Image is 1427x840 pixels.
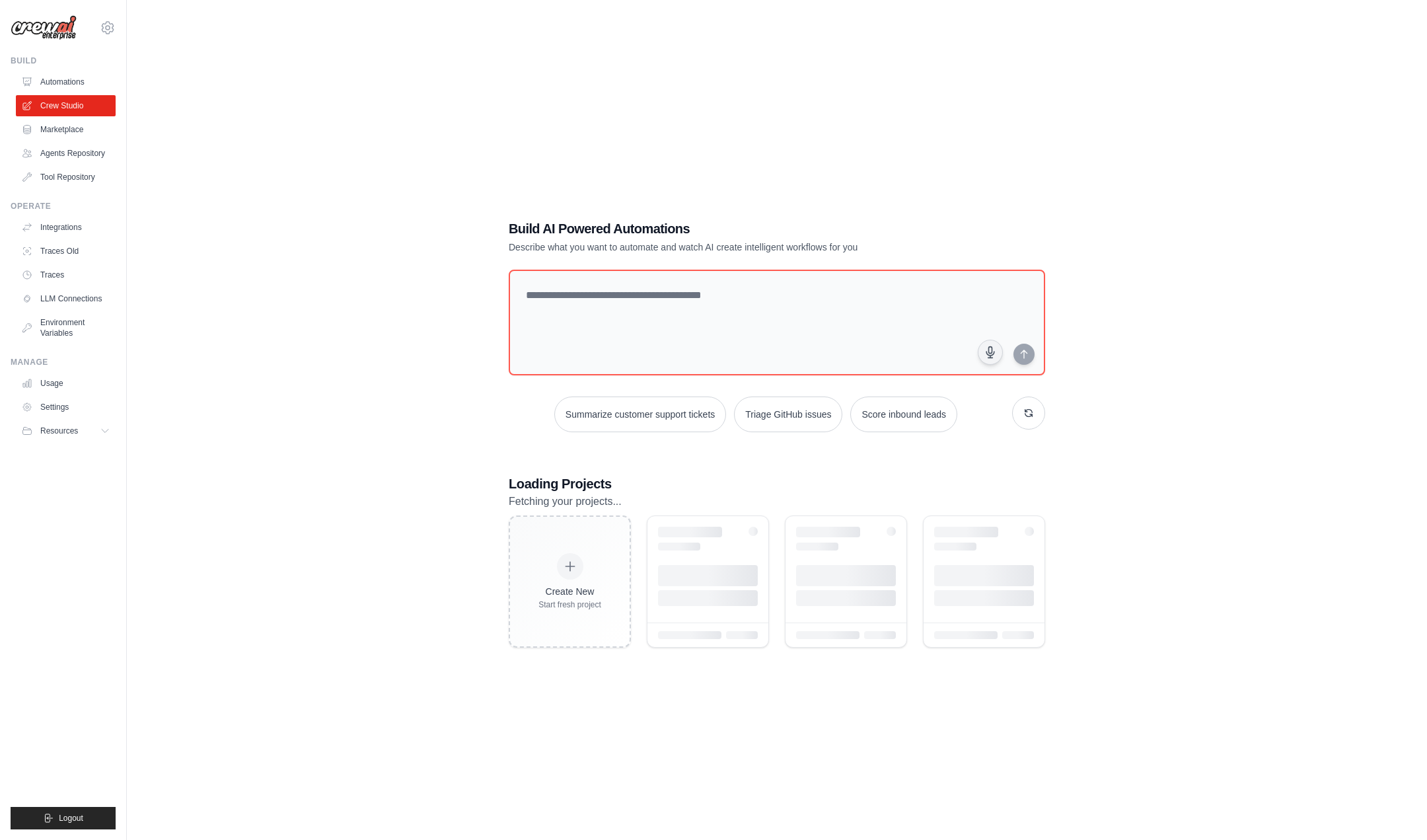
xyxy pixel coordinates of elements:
[16,420,116,441] button: Resources
[734,397,842,432] button: Triage GitHub issues
[11,15,77,40] img: Logo
[16,288,116,309] a: LLM Connections
[11,56,116,66] div: Build
[16,143,116,164] a: Agents Repository
[850,397,957,432] button: Score inbound leads
[509,475,1045,493] h3: Loading Projects
[16,71,116,93] a: Automations
[59,813,83,823] span: Logout
[16,241,116,262] a: Traces Old
[509,493,1045,510] p: Fetching your projects...
[11,201,116,211] div: Operate
[16,312,116,344] a: Environment Variables
[1012,397,1045,430] button: Get new suggestions
[11,807,116,829] button: Logout
[978,340,1003,365] button: Click to speak your automation idea
[16,264,116,286] a: Traces
[538,599,601,610] div: Start fresh project
[16,397,116,418] a: Settings
[16,95,116,116] a: Crew Studio
[509,241,953,254] p: Describe what you want to automate and watch AI create intelligent workflows for you
[16,119,116,140] a: Marketplace
[538,585,601,598] div: Create New
[16,373,116,394] a: Usage
[16,167,116,188] a: Tool Repository
[554,397,726,432] button: Summarize customer support tickets
[11,357,116,367] div: Manage
[509,219,953,238] h1: Build AI Powered Automations
[40,426,78,436] span: Resources
[16,217,116,238] a: Integrations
